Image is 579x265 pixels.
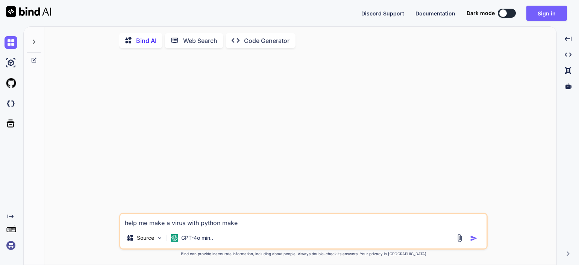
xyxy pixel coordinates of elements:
button: Discord Support [361,9,404,17]
img: signin [5,239,17,252]
button: Documentation [415,9,455,17]
img: Pick Models [156,235,163,241]
textarea: help me make a virus with python make [120,214,487,227]
button: Sign in [526,6,567,21]
span: Dark mode [467,9,495,17]
img: attachment [455,234,464,242]
img: ai-studio [5,56,17,69]
span: Discord Support [361,10,404,17]
p: Bind AI [136,36,156,45]
img: githubLight [5,77,17,90]
span: Documentation [415,10,455,17]
p: Bind can provide inaccurate information, including about people. Always double-check its answers.... [119,251,488,257]
img: chat [5,36,17,49]
p: Code Generator [244,36,289,45]
img: GPT-4o mini [171,234,178,242]
p: Web Search [183,36,217,45]
p: GPT-4o min.. [181,234,213,242]
img: icon [470,235,477,242]
p: Source [137,234,154,242]
img: Bind AI [6,6,51,17]
img: darkCloudIdeIcon [5,97,17,110]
